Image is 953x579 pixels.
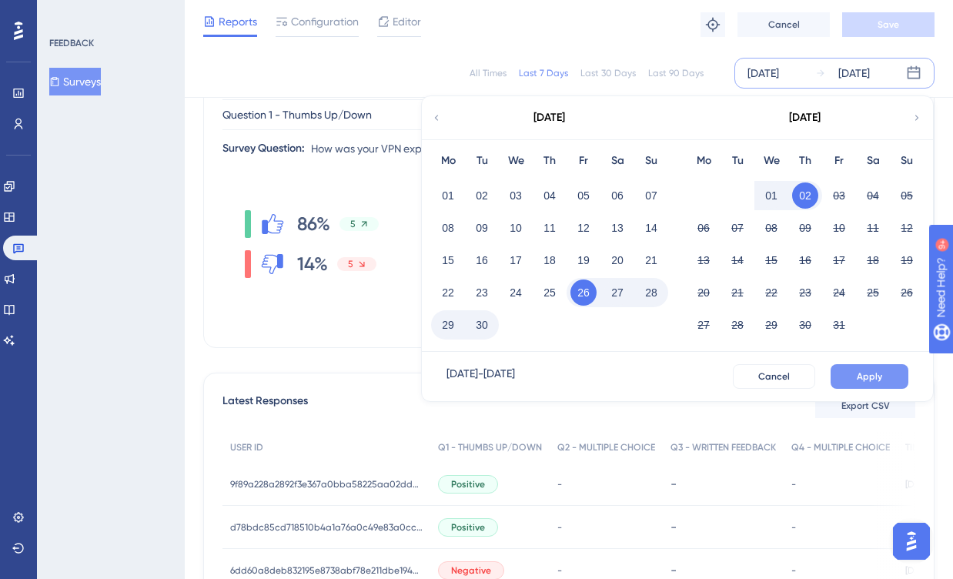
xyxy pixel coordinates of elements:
[469,182,495,209] button: 02
[557,478,562,490] span: -
[670,520,776,534] div: -
[788,152,822,170] div: Th
[435,279,461,306] button: 22
[291,12,359,31] span: Configuration
[857,370,882,383] span: Apply
[724,215,751,241] button: 07
[791,478,796,490] span: -
[503,215,529,241] button: 10
[888,518,935,564] iframe: UserGuiding AI Assistant Launcher
[297,252,328,276] span: 14%
[348,258,353,270] span: 5
[570,279,597,306] button: 26
[49,37,94,49] div: FEEDBACK
[792,247,818,273] button: 16
[721,152,754,170] div: Tu
[230,478,423,490] span: 9f89a228a2892f3e367a0bba58225aa02dda2765ac54c6092d5540559c0de58d
[691,312,717,338] button: 27
[737,12,830,37] button: Cancel
[789,109,821,127] div: [DATE]
[815,393,915,418] button: Export CSV
[222,105,372,124] span: Question 1 - Thumbs Up/Down
[758,312,784,338] button: 29
[758,182,784,209] button: 01
[791,521,796,534] span: -
[350,218,356,230] span: 5
[435,215,461,241] button: 08
[822,152,856,170] div: Fr
[105,8,114,20] div: 9+
[792,182,818,209] button: 02
[838,64,870,82] div: [DATE]
[470,67,507,79] div: All Times
[733,364,815,389] button: Cancel
[557,441,655,453] span: Q2 - MULTIPLE CHOICE
[758,370,790,383] span: Cancel
[604,247,630,273] button: 20
[758,215,784,241] button: 08
[570,215,597,241] button: 12
[503,182,529,209] button: 03
[691,247,717,273] button: 13
[905,564,948,577] span: [DATE] 7:16
[826,182,852,209] button: 03
[537,215,563,241] button: 11
[435,182,461,209] button: 01
[451,478,485,490] span: Positive
[435,312,461,338] button: 29
[687,152,721,170] div: Mo
[856,152,890,170] div: Sa
[604,279,630,306] button: 27
[557,521,562,534] span: -
[634,152,668,170] div: Su
[567,152,600,170] div: Fr
[222,99,530,130] button: Question 1 - Thumbs Up/Down
[841,400,890,412] span: Export CSV
[451,564,491,577] span: Negative
[533,109,565,127] div: [DATE]
[894,279,920,306] button: 26
[638,247,664,273] button: 21
[469,215,495,241] button: 09
[758,247,784,273] button: 15
[792,279,818,306] button: 23
[604,182,630,209] button: 06
[905,441,925,453] span: TIME
[36,4,96,22] span: Need Help?
[831,364,908,389] button: Apply
[791,564,796,577] span: -
[894,182,920,209] button: 05
[222,139,305,158] div: Survey Question:
[49,68,101,95] button: Surveys
[222,392,308,420] span: Latest Responses
[570,247,597,273] button: 19
[311,139,464,158] span: How was your VPN experience?
[860,279,886,306] button: 25
[724,312,751,338] button: 28
[451,521,485,534] span: Positive
[230,441,263,453] span: USER ID
[431,152,465,170] div: Mo
[230,564,423,577] span: 6dd60a8deb832195e8738abf78e211dbe194ae1501e367c2420c79904226d5fe
[557,564,562,577] span: -
[691,215,717,241] button: 06
[537,247,563,273] button: 18
[826,215,852,241] button: 10
[826,279,852,306] button: 24
[842,12,935,37] button: Save
[826,247,852,273] button: 17
[860,247,886,273] button: 18
[537,182,563,209] button: 04
[670,441,776,453] span: Q3 - WRITTEN FEEDBACK
[580,67,636,79] div: Last 30 Days
[648,67,704,79] div: Last 90 Days
[638,182,664,209] button: 07
[503,247,529,273] button: 17
[826,312,852,338] button: 31
[297,212,330,236] span: 86%
[724,279,751,306] button: 21
[435,247,461,273] button: 15
[792,312,818,338] button: 30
